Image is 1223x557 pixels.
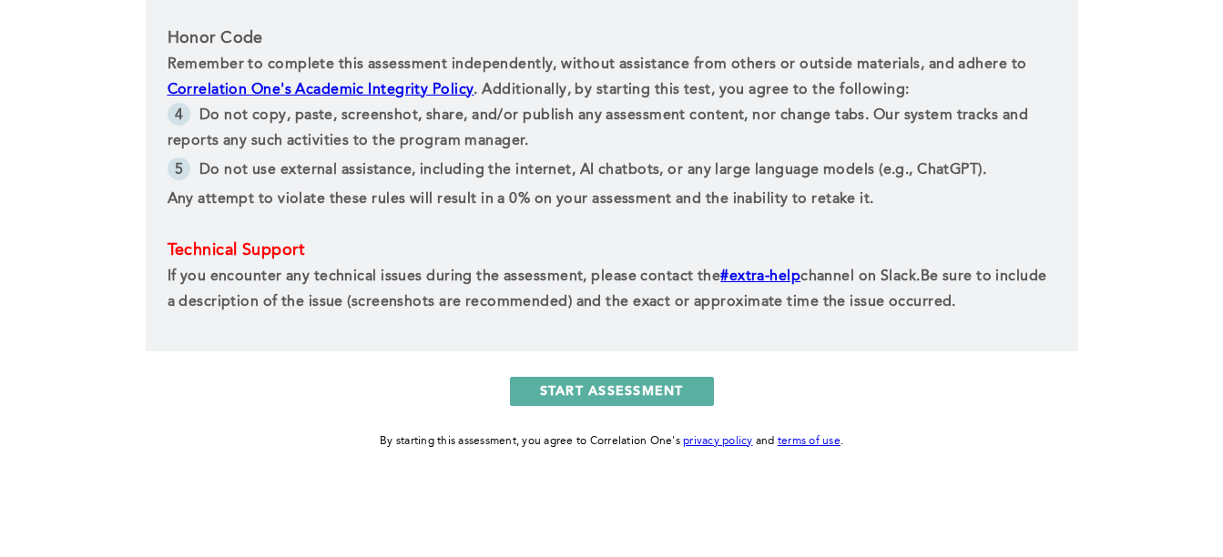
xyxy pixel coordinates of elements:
[800,269,920,284] span: channel on Slack.
[168,57,1031,72] span: Remember to complete this assessment independently, without assistance from others or outside mat...
[168,108,1033,148] span: Do not copy, paste, screenshot, share, and/or publish any assessment content, nor change tabs. Ou...
[474,83,909,97] span: . Additionally, by starting this test, you agree to the following:
[168,192,874,207] span: Any attempt to violate these rules will result in a 0% on your assessment and the inability to re...
[168,269,721,284] span: If you encounter any technical issues during the assessment, please contact the
[683,436,753,447] a: privacy policy
[168,269,1051,309] span: Be sure to include a description of the issue (screenshots are recommended) and the exact or appr...
[510,377,714,406] button: START ASSESSMENT
[199,163,986,177] span: Do not use external assistance, including the internet, AI chatbots, or any large language models...
[380,431,843,451] div: By starting this assessment, you agree to Correlation One's and .
[720,269,800,284] a: #extra-help
[778,436,841,447] a: terms of use
[168,83,474,97] a: Correlation One's Academic Integrity Policy
[168,242,304,258] span: Technical Support
[168,30,263,46] span: Honor Code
